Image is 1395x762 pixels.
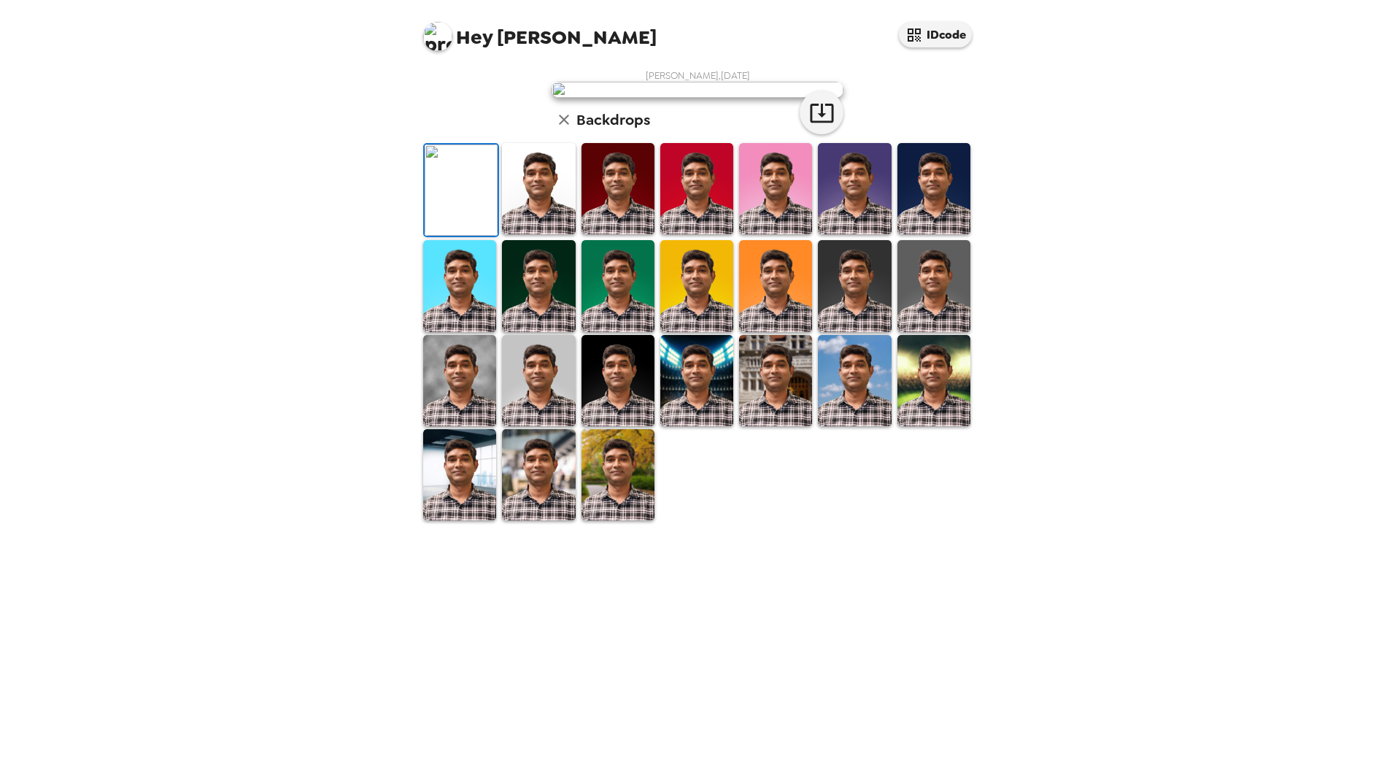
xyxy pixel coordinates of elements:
[423,15,657,47] span: [PERSON_NAME]
[899,22,972,47] button: IDcode
[423,22,452,51] img: profile pic
[646,69,750,82] span: [PERSON_NAME] , [DATE]
[456,24,492,50] span: Hey
[425,145,498,236] img: Original
[576,108,650,131] h6: Backdrops
[552,82,843,98] img: user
